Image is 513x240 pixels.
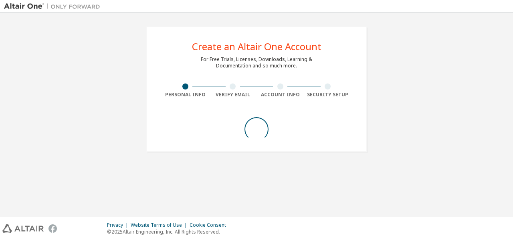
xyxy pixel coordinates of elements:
img: facebook.svg [48,224,57,233]
div: Website Terms of Use [131,222,190,228]
div: Privacy [107,222,131,228]
div: Cookie Consent [190,222,231,228]
div: For Free Trials, Licenses, Downloads, Learning & Documentation and so much more. [201,56,312,69]
img: Altair One [4,2,104,10]
div: Verify Email [209,92,257,98]
p: © 2025 Altair Engineering, Inc. All Rights Reserved. [107,228,231,235]
div: Account Info [256,92,304,98]
div: Personal Info [162,92,209,98]
img: altair_logo.svg [2,224,44,233]
div: Create an Altair One Account [192,42,321,51]
div: Security Setup [304,92,352,98]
